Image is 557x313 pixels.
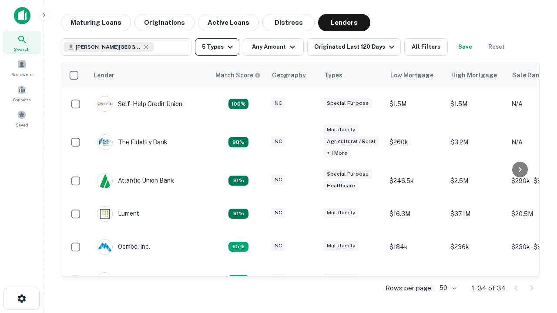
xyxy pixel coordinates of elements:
[14,46,30,53] span: Search
[314,42,397,52] div: Originated Last 120 Days
[323,241,359,251] div: Multifamily
[61,14,131,31] button: Maturing Loans
[97,96,182,112] div: Self-help Credit Union
[228,209,248,219] div: Matching Properties: 5, hasApolloMatch: undefined
[97,206,112,221] img: picture
[323,208,359,218] div: Multifamily
[446,120,507,164] td: $3.2M
[267,63,319,87] th: Geography
[97,240,112,254] img: picture
[271,274,285,284] div: NC
[323,274,359,284] div: Multifamily
[97,239,150,255] div: Ocmbc, Inc.
[97,134,168,150] div: The Fidelity Bank
[228,242,248,252] div: Matching Properties: 4, hasApolloMatch: undefined
[446,197,507,230] td: $37.1M
[472,283,506,293] p: 1–34 of 34
[228,176,248,186] div: Matching Properties: 5, hasApolloMatch: undefined
[319,63,385,87] th: Types
[76,43,141,51] span: [PERSON_NAME][GEOGRAPHIC_DATA], [GEOGRAPHIC_DATA]
[215,70,261,80] div: Capitalize uses an advanced AI algorithm to match your search with the best lender. The match sco...
[272,70,306,80] div: Geography
[195,38,239,56] button: 5 Types
[97,206,139,222] div: Lument
[228,99,248,109] div: Matching Properties: 11, hasApolloMatch: undefined
[271,208,285,218] div: NC
[210,63,267,87] th: Capitalize uses an advanced AI algorithm to match your search with the best lender. The match sco...
[3,31,41,54] a: Search
[318,14,370,31] button: Lenders
[307,38,401,56] button: Originated Last 120 Days
[385,120,446,164] td: $260k
[386,283,433,293] p: Rows per page:
[451,70,497,80] div: High Mortgage
[446,63,507,87] th: High Mortgage
[97,173,112,188] img: picture
[97,173,174,189] div: Atlantic Union Bank
[385,63,446,87] th: Low Mortgage
[198,14,259,31] button: Active Loans
[451,38,479,56] button: Save your search to get updates of matches that match your search criteria.
[385,230,446,263] td: $184k
[404,38,448,56] button: All Filters
[323,125,359,135] div: Multifamily
[97,97,112,111] img: picture
[134,14,195,31] button: Originations
[385,263,446,296] td: $130k
[243,38,304,56] button: Any Amount
[3,56,41,80] a: Borrowers
[271,137,285,147] div: NC
[271,175,285,185] div: NC
[446,164,507,197] td: $2.5M
[385,87,446,120] td: $1.5M
[14,7,30,24] img: capitalize-icon.png
[271,241,285,251] div: NC
[97,272,196,288] div: Pinnacle Financial Partners
[97,135,112,150] img: picture
[323,181,359,191] div: Healthcare
[13,96,30,103] span: Contacts
[97,273,112,287] img: picture
[94,70,114,80] div: Lender
[16,121,28,128] span: Saved
[228,137,248,147] div: Matching Properties: 6, hasApolloMatch: undefined
[483,38,510,56] button: Reset
[323,169,372,179] div: Special Purpose
[323,98,372,108] div: Special Purpose
[323,148,351,158] div: + 1 more
[436,282,458,294] div: 50
[215,70,259,80] h6: Match Score
[446,87,507,120] td: $1.5M
[385,164,446,197] td: $246.5k
[228,275,248,285] div: Matching Properties: 4, hasApolloMatch: undefined
[390,70,433,80] div: Low Mortgage
[323,137,379,147] div: Agricultural / Rural
[3,107,41,130] a: Saved
[446,230,507,263] td: $236k
[385,197,446,230] td: $16.3M
[3,81,41,105] a: Contacts
[271,98,285,108] div: NC
[513,243,557,285] iframe: Chat Widget
[262,14,315,31] button: Distress
[11,71,32,78] span: Borrowers
[88,63,210,87] th: Lender
[446,263,507,296] td: $2M
[324,70,342,80] div: Types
